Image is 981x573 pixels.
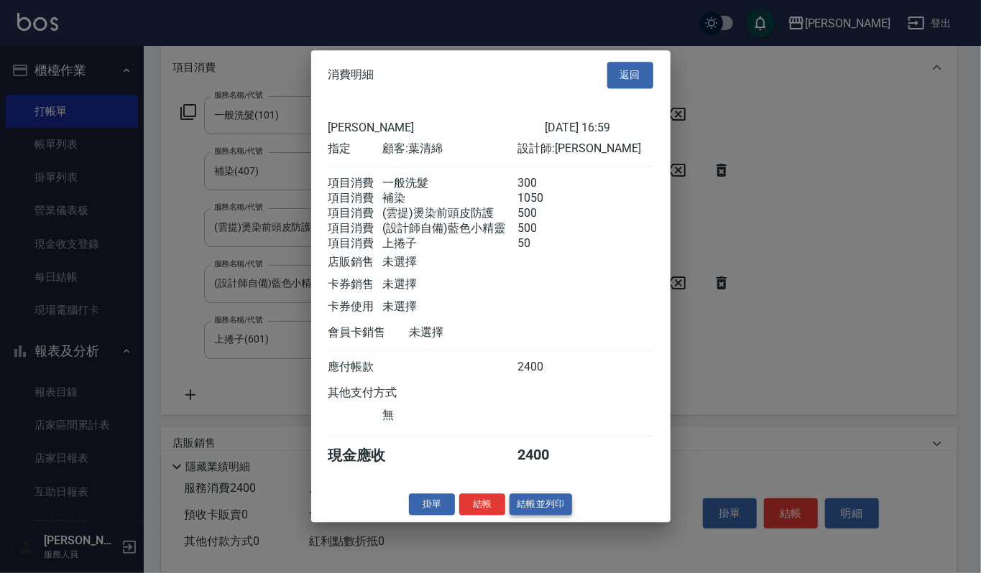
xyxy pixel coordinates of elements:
div: 項目消費 [328,191,382,206]
div: 500 [517,206,571,221]
div: 300 [517,176,571,191]
div: (設計師自備)藍色小精靈 [382,221,517,236]
div: 設計師: [PERSON_NAME] [517,141,653,157]
div: 顧客: 葉清綿 [382,141,517,157]
button: 結帳並列印 [510,493,572,516]
div: 未選擇 [410,325,545,340]
div: 店販銷售 [328,255,382,270]
div: 一般洗髮 [382,176,517,191]
div: 卡券銷售 [328,277,382,292]
div: 無 [382,408,517,423]
div: 會員卡銷售 [328,325,410,340]
div: 上捲子 [382,236,517,251]
button: 掛單 [409,493,455,516]
div: 50 [517,236,571,251]
div: 2400 [517,360,571,375]
div: 卡券使用 [328,299,382,315]
div: (雲提)燙染前頭皮防護 [382,206,517,221]
div: [PERSON_NAME] [328,121,545,134]
div: 現金應收 [328,446,410,465]
div: 未選擇 [382,255,517,270]
div: 未選擇 [382,299,517,315]
div: 指定 [328,141,382,157]
div: 500 [517,221,571,236]
div: 項目消費 [328,176,382,191]
button: 返回 [607,62,653,88]
div: 2400 [517,446,571,465]
span: 消費明細 [328,68,374,83]
div: 未選擇 [382,277,517,292]
div: 應付帳款 [328,360,382,375]
div: [DATE] 16:59 [545,121,653,134]
div: 項目消費 [328,206,382,221]
div: 項目消費 [328,221,382,236]
div: 1050 [517,191,571,206]
button: 結帳 [459,493,505,516]
div: 其他支付方式 [328,386,437,401]
div: 補染 [382,191,517,206]
div: 項目消費 [328,236,382,251]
